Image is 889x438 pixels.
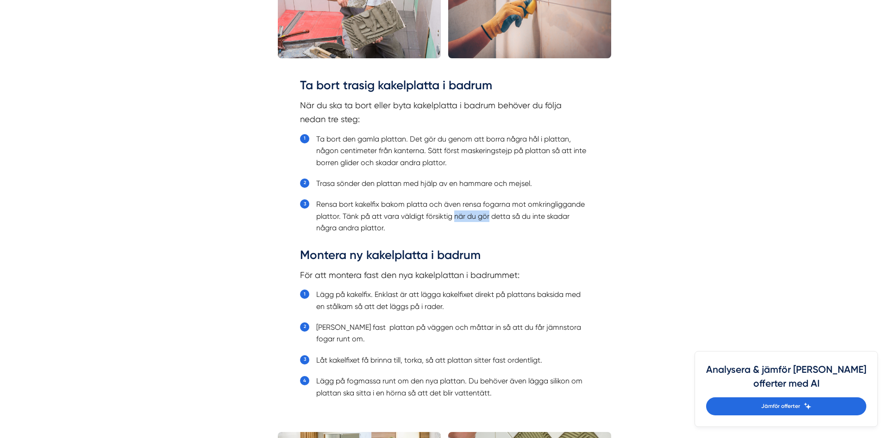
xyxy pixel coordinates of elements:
p: För att montera fast den nya kakelplattan i badrummet: [300,268,589,282]
li: [PERSON_NAME] fast plattan på väggen och måttar in så att du får jämnstora fogar runt om. [316,321,589,345]
li: Låt kakelfixet få brinna till, torka, så att plattan sitter fast ordentligt. [316,354,589,366]
li: Rensa bort kakelfix bakom platta och även rensa fogarna mot omkringliggande plattor. Tänk på att ... [316,198,589,234]
li: Lägg på fogmassa runt om den nya plattan. Du behöver även lägga silikon om plattan ska sitta i en... [316,375,589,399]
li: Lägg på kakelfix. Enklast är att lägga kakelfixet direkt på plattans baksida med en stålkam så at... [316,289,589,312]
li: Ta bort den gamla plattan. Det gör du genom att borra några hål i plattan, någon centimeter från ... [316,133,589,168]
span: Jämför offerter [761,402,800,411]
h3: Ta bort trasig kakelplatta i badrum [300,77,589,99]
a: Jämför offerter [706,397,866,415]
li: Trasa sönder den plattan med hjälp av en hammare och mejsel. [316,178,589,189]
h4: Analysera & jämför [PERSON_NAME] offerter med AI [706,363,866,397]
p: När du ska ta bort eller byta kakelplatta i badrum behöver du följa nedan tre steg: [300,99,589,126]
h3: Montera ny kakelplatta i badrum [300,247,589,268]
